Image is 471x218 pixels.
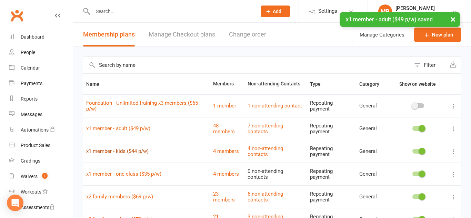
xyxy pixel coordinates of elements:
[356,140,390,163] td: General
[149,23,215,46] a: Manage Checkout plans
[340,12,460,27] div: x1 member - adult ($49 p/w) saved
[213,191,235,203] a: 23 members
[21,205,55,210] div: Assessments
[86,125,150,132] a: x1 member - adult ($49 p/w)
[9,60,73,76] a: Calendar
[395,5,435,11] div: [PERSON_NAME]
[21,34,44,40] div: Dashboard
[86,148,149,154] a: x1 member - kids ($44 p/w)
[86,81,107,87] span: Name
[213,148,239,154] a: 4 members
[356,163,390,185] td: General
[42,173,48,179] span: 1
[356,117,390,140] td: General
[21,65,40,71] div: Calendar
[307,140,356,163] td: Repeating payment
[378,4,392,18] div: MB
[9,29,73,45] a: Dashboard
[213,103,236,109] a: 1 member
[86,194,153,200] a: x2 family members ($69 p/w)
[9,45,73,60] a: People
[213,171,239,177] a: 4 members
[395,11,435,18] div: Draig Bella Vista
[307,163,356,185] td: Repeating payment
[9,138,73,153] a: Product Sales
[359,80,387,88] button: Category
[273,9,281,14] span: Add
[356,94,390,117] td: General
[86,171,161,177] a: x1 member - one class ($35 p/w)
[248,145,283,157] a: 4 non-attending contacts
[83,23,135,46] button: Membership plans
[21,158,40,164] div: Gradings
[21,112,42,117] div: Messages
[414,28,461,42] a: New plan
[86,80,107,88] button: Name
[83,57,411,73] input: Search by name
[356,185,390,208] td: General
[21,127,49,133] div: Automations
[9,107,73,122] a: Messages
[21,189,41,195] div: Workouts
[21,174,38,179] div: Waivers
[9,184,73,200] a: Workouts
[307,94,356,117] td: Repeating payment
[244,163,307,185] td: 0 non-attending contacts
[393,80,443,88] button: Show on website
[9,169,73,184] a: Waivers 1
[411,57,445,73] button: Filter
[399,81,436,87] span: Show on website
[447,12,459,27] button: ×
[210,74,244,94] th: Members
[9,200,73,215] a: Assessments
[213,123,235,135] a: 48 members
[86,100,198,112] a: Foundation - Unlimited training x3 members ($65 p/w)
[248,103,302,109] a: 1 non-attending contact
[310,80,328,88] button: Type
[307,117,356,140] td: Repeating payment
[229,23,266,46] button: Change order
[244,74,307,94] th: Non-attending Contacts
[318,3,337,19] span: Settings
[91,7,252,16] input: Search...
[310,81,328,87] span: Type
[21,81,42,86] div: Payments
[248,191,283,203] a: 6 non-attending contacts
[21,143,50,148] div: Product Sales
[352,28,412,42] button: Manage Categories
[9,76,73,91] a: Payments
[248,123,283,135] a: 7 non-attending contacts
[261,6,290,17] button: Add
[424,61,435,69] div: Filter
[9,91,73,107] a: Reports
[9,153,73,169] a: Gradings
[8,7,26,24] a: Clubworx
[7,195,23,211] div: Open Intercom Messenger
[9,122,73,138] a: Automations
[21,50,35,55] div: People
[21,96,38,102] div: Reports
[307,185,356,208] td: Repeating payment
[359,81,387,87] span: Category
